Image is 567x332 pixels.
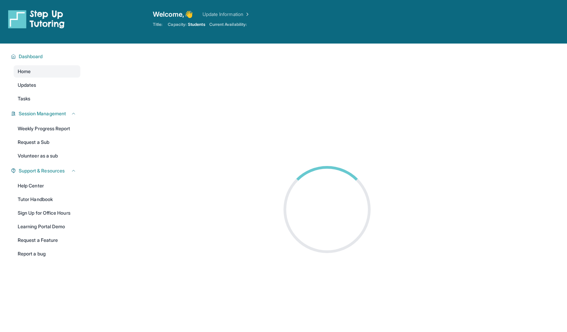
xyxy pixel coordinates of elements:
span: Welcome, 👋 [153,10,193,19]
a: Help Center [14,180,80,192]
a: Request a Sub [14,136,80,148]
a: Tasks [14,93,80,105]
span: Updates [18,82,36,88]
span: Current Availability: [209,22,247,27]
button: Session Management [16,110,76,117]
a: Home [14,65,80,78]
img: Chevron Right [243,11,250,18]
a: Report a bug [14,248,80,260]
span: Title: [153,22,162,27]
span: Students [188,22,205,27]
a: Tutor Handbook [14,193,80,205]
a: Updates [14,79,80,91]
a: Weekly Progress Report [14,122,80,135]
span: Home [18,68,31,75]
a: Sign Up for Office Hours [14,207,80,219]
button: Dashboard [16,53,76,60]
span: Tasks [18,95,30,102]
button: Support & Resources [16,167,76,174]
img: logo [8,10,65,29]
a: Learning Portal Demo [14,220,80,233]
span: Session Management [19,110,66,117]
span: Capacity: [168,22,187,27]
a: Volunteer as a sub [14,150,80,162]
a: Update Information [202,11,250,18]
span: Dashboard [19,53,43,60]
span: Support & Resources [19,167,65,174]
a: Request a Feature [14,234,80,246]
